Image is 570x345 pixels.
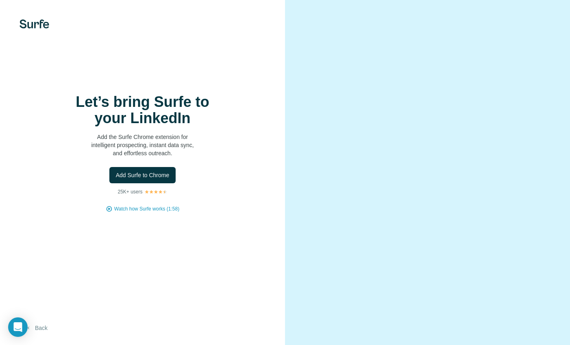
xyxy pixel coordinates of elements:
[117,188,142,195] p: 25K+ users
[20,20,49,28] img: Surfe's logo
[61,133,224,157] p: Add the Surfe Chrome extension for intelligent prospecting, instant data sync, and effortless out...
[114,205,179,213] button: Watch how Surfe works (1:58)
[116,171,170,179] span: Add Surfe to Chrome
[8,317,28,337] div: Open Intercom Messenger
[144,189,168,194] img: Rating Stars
[20,321,53,335] button: Back
[109,167,176,183] button: Add Surfe to Chrome
[61,94,224,126] h1: Let’s bring Surfe to your LinkedIn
